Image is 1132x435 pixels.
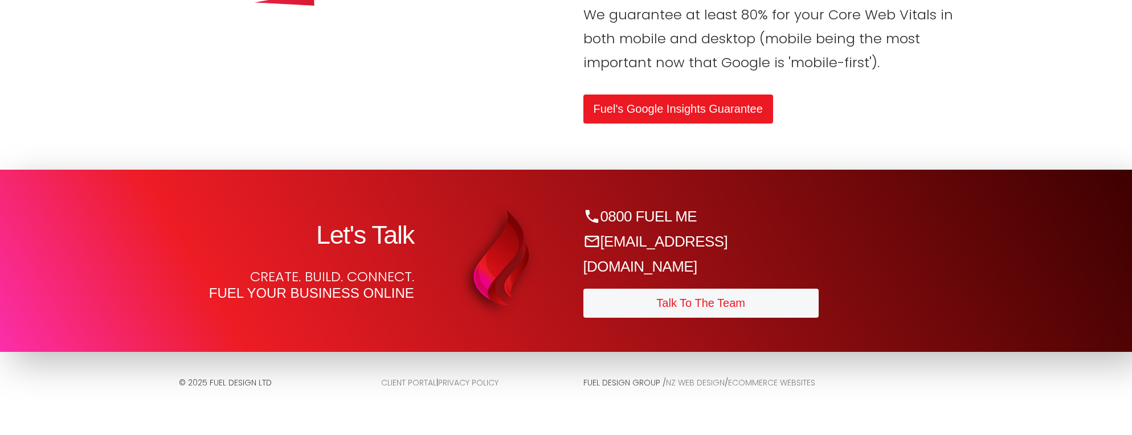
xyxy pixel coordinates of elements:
[583,95,773,124] a: Fuel's Google Insights Guarantee
[453,210,549,305] img: Website Design Auckland
[179,269,414,302] p: Create. Build. Connect.
[438,377,498,388] a: PRIVACY POLICY
[583,208,697,225] a: 0800 FUEL ME
[209,285,414,301] strong: Fuel your business online
[381,377,436,388] a: Client Portal
[728,377,815,388] a: eCommerce Websites
[583,289,819,318] a: Talk To The Team
[666,377,725,388] a: NZ Web Design
[583,376,954,390] p: Fuel Design group / /
[583,233,728,275] a: [EMAIL_ADDRESS][DOMAIN_NAME]
[179,220,414,251] h2: Let's Talk
[381,376,549,390] p: |
[179,376,347,390] p: © 2025 Fuel Design Ltd
[583,5,953,72] big: We guarantee at least 80% for your Core Web Vitals in both mobile and desktop (mobile being the m...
